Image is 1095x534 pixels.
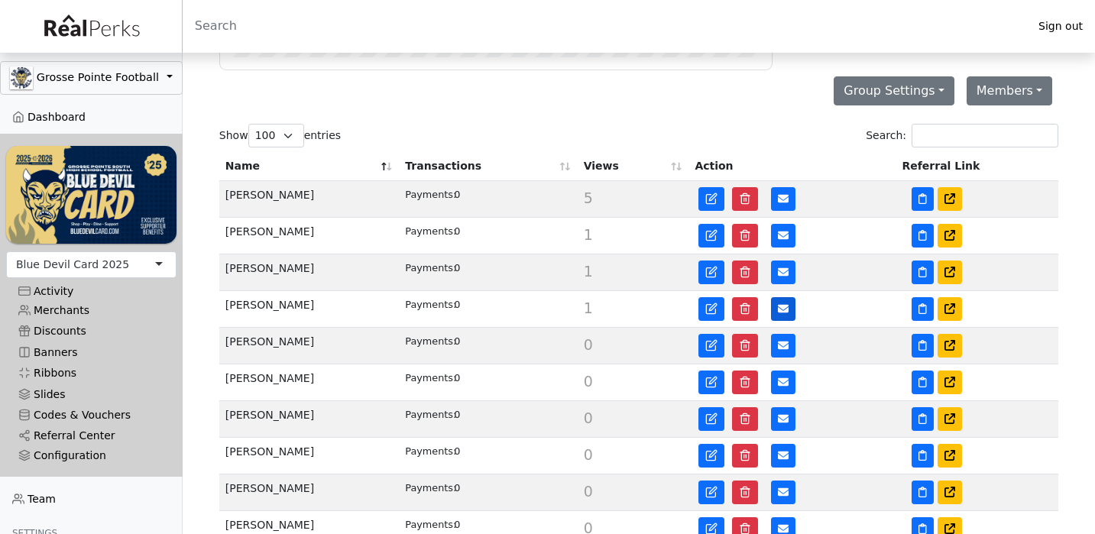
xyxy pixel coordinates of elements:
[219,401,399,438] td: [PERSON_NAME]
[405,444,571,458] div: 0
[584,409,593,426] span: 0
[405,334,454,348] div: Payments:
[219,181,399,218] td: [PERSON_NAME]
[912,124,1058,147] input: Search:
[405,371,571,385] div: 0
[405,261,454,275] div: Payments:
[219,474,399,511] td: [PERSON_NAME]
[6,426,177,446] a: Referral Center
[405,407,454,422] div: Payments:
[6,321,177,341] a: Discounts
[584,373,593,390] span: 0
[6,384,177,404] a: Slides
[1026,16,1095,37] a: Sign out
[219,364,399,401] td: [PERSON_NAME]
[584,189,593,206] span: 5
[584,336,593,353] span: 0
[405,224,571,238] div: 0
[584,446,593,463] span: 0
[219,152,399,181] th: Name: activate to sort column descending
[405,517,454,532] div: Payments:
[578,152,689,181] th: Views: activate to sort column ascending
[10,66,33,89] img: GAa1zriJJmkmu1qRtUwg8x1nQwzlKm3DoqW9UgYl.jpg
[399,152,577,181] th: Transactions: activate to sort column ascending
[18,285,164,298] div: Activity
[896,152,1059,181] th: Referral Link
[405,481,454,495] div: Payments:
[866,124,1058,147] label: Search:
[584,299,593,316] span: 1
[219,328,399,364] td: [PERSON_NAME]
[219,291,399,328] td: [PERSON_NAME]
[405,517,571,532] div: 0
[405,261,571,275] div: 0
[18,449,164,462] div: Configuration
[584,483,593,500] span: 0
[6,300,177,321] a: Merchants
[834,76,954,105] button: Group Settings
[6,146,177,243] img: WvZzOez5OCqmO91hHZfJL7W2tJ07LbGMjwPPNJwI.png
[6,363,177,384] a: Ribbons
[405,481,571,495] div: 0
[584,226,593,243] span: 1
[405,334,571,348] div: 0
[405,371,454,385] div: Payments:
[688,152,896,181] th: Action
[405,297,571,312] div: 0
[248,124,304,147] select: Showentries
[16,257,129,273] div: Blue Devil Card 2025
[6,342,177,363] a: Banners
[405,444,454,458] div: Payments:
[405,407,571,422] div: 0
[219,218,399,254] td: [PERSON_NAME]
[6,405,177,426] a: Codes & Vouchers
[219,124,341,147] label: Show entries
[405,224,454,238] div: Payments:
[219,438,399,474] td: [PERSON_NAME]
[36,9,146,44] img: real_perks_logo-01.svg
[405,187,571,202] div: 0
[183,8,1026,44] input: Search
[584,263,593,280] span: 1
[967,76,1052,105] button: Members
[405,187,454,202] div: Payments:
[219,254,399,291] td: [PERSON_NAME]
[405,297,454,312] div: Payments:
